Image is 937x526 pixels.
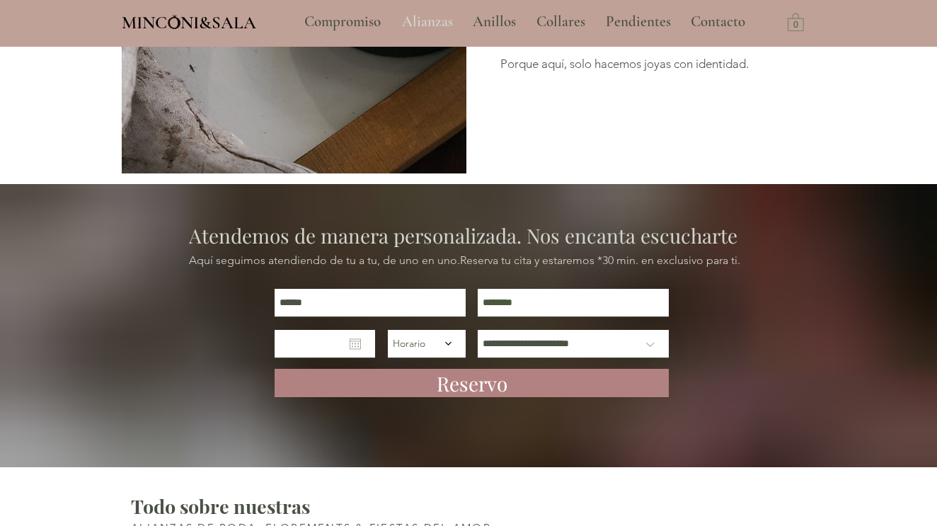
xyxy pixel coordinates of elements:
a: Contacto [680,4,757,40]
a: Pendientes [595,4,680,40]
text: 0 [793,21,798,30]
p: Collares [529,4,592,40]
p: Contacto [684,4,752,40]
a: Carrito con 0 ítems [788,12,804,31]
a: Compromiso [294,4,391,40]
img: Minconi Sala [168,15,180,29]
a: Collares [526,4,595,40]
p: Anillos [466,4,523,40]
a: MINCONI&SALA [122,9,256,33]
span: MINCONI&SALA [122,12,256,33]
p: Compromiso [297,4,388,40]
p: Alianzas [395,4,460,40]
a: Anillos [462,4,526,40]
a: Alianzas [391,4,462,40]
nav: Sitio [266,4,784,40]
p: Pendientes [599,4,678,40]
